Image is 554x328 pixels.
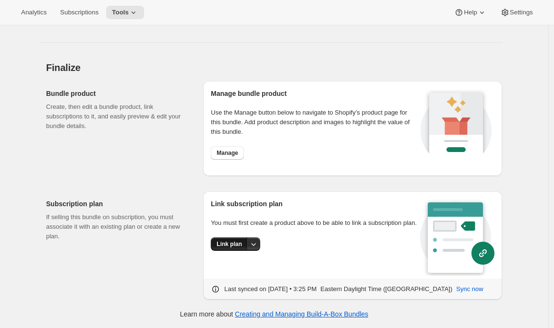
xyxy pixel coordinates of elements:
button: More actions [247,237,260,251]
p: You must first create a product above to be able to link a subscription plan. [211,218,420,228]
button: Manage [211,146,244,160]
h2: Finalize [46,62,502,73]
span: Link plan [217,240,242,248]
p: Eastern Daylight Time ([GEOGRAPHIC_DATA]) [321,284,453,294]
a: Creating and Managing Build-A-Box Bundles [235,310,368,318]
span: Settings [510,9,533,16]
p: Learn more about [180,309,368,319]
h2: Link subscription plan [211,199,420,209]
h2: Subscription plan [46,199,188,209]
button: Subscriptions [54,6,104,19]
p: If selling this bundle on subscription, you must associate it with an existing plan or create a n... [46,212,188,241]
button: Tools [106,6,144,19]
span: Manage [217,149,238,157]
span: Subscriptions [60,9,98,16]
span: Sync now [456,284,483,294]
span: Help [464,9,477,16]
p: Create, then edit a bundle product, link subscriptions to it, and easily preview & edit your bund... [46,102,188,131]
button: Sync now [450,281,489,297]
span: Analytics [21,9,47,16]
h2: Bundle product [46,89,188,98]
p: Use the Manage button below to navigate to Shopify’s product page for this bundle. Add product de... [211,108,418,137]
button: Help [448,6,492,19]
span: Tools [112,9,129,16]
button: Analytics [15,6,52,19]
h2: Manage bundle product [211,89,418,98]
button: Link plan [211,237,248,251]
button: Settings [494,6,539,19]
p: Last synced on [DATE] • 3:25 PM [224,284,316,294]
